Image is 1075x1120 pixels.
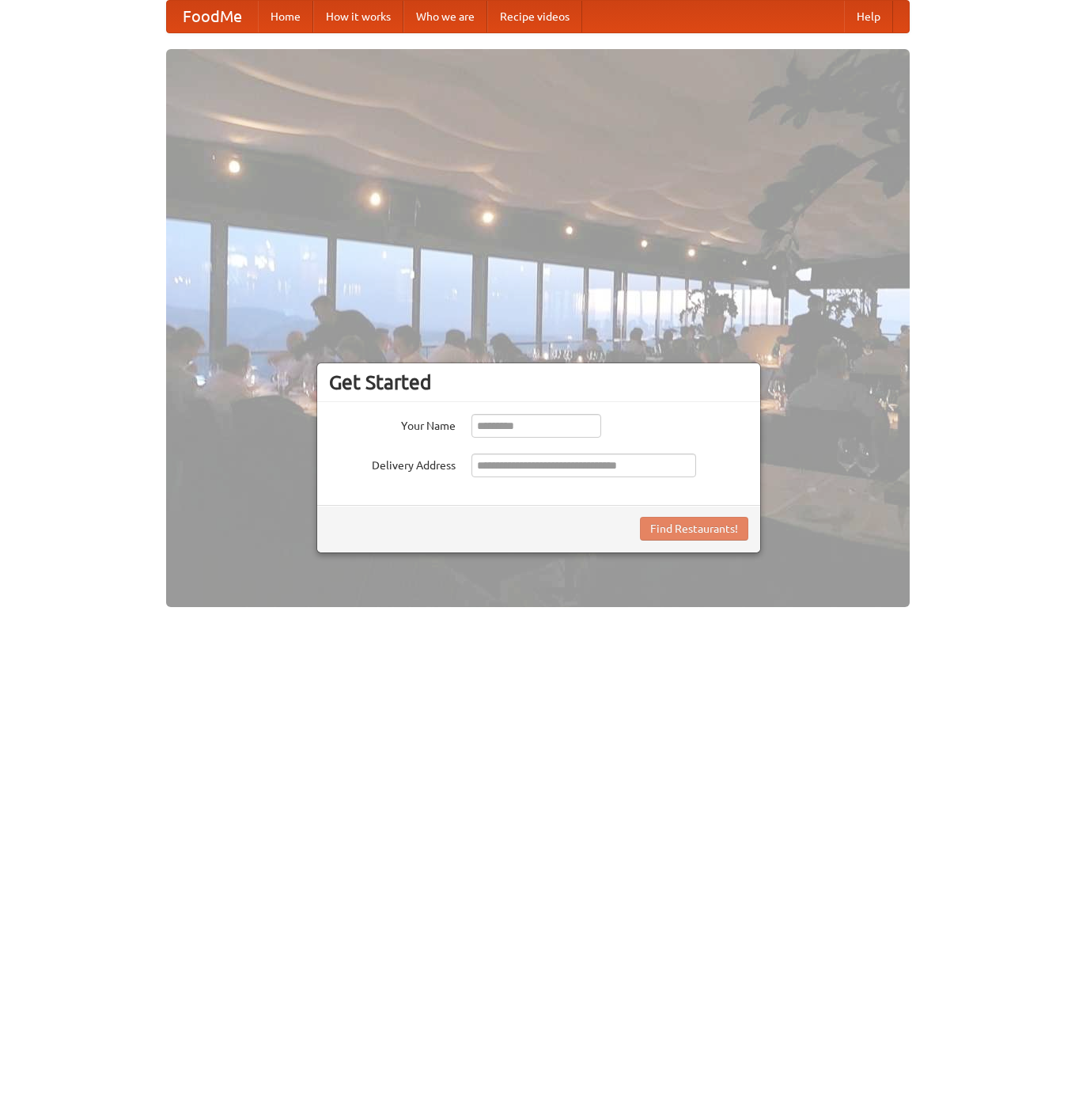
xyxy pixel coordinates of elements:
[258,1,313,32] a: Home
[844,1,893,32] a: Help
[640,517,748,541] button: Find Restaurants!
[329,370,748,394] h3: Get Started
[167,1,258,32] a: FoodMe
[329,414,456,434] label: Your Name
[329,454,456,473] label: Delivery Address
[403,1,487,32] a: Who we are
[487,1,582,32] a: Recipe videos
[313,1,403,32] a: How it works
